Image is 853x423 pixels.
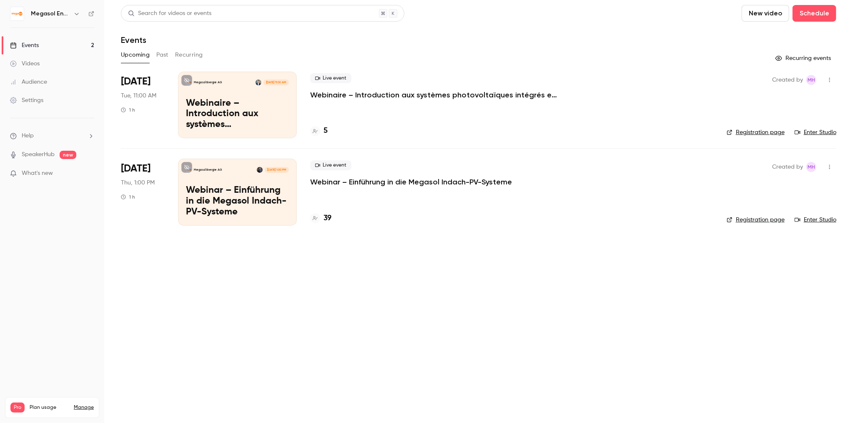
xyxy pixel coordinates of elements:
[310,177,512,187] a: Webinar – Einführung in die Megasol Indach-PV-Systeme
[808,75,815,85] span: MH
[30,404,69,411] span: Plan usage
[806,162,816,172] span: Martina Hickethier
[310,125,328,137] a: 5
[175,48,203,62] button: Recurring
[795,216,836,224] a: Enter Studio
[60,151,76,159] span: new
[256,80,261,85] img: Yves Koch
[310,90,560,100] a: Webinaire – Introduction aux systèmes photovoltaïques intégrés en toiture Megasol
[10,60,40,68] div: Videos
[178,72,297,138] a: Webinaire – Introduction aux systèmes photovoltaïques intégrés en toiture MegasolMegasol Energie ...
[74,404,94,411] a: Manage
[742,5,789,22] button: New video
[121,159,165,225] div: Sep 11 Thu, 1:00 PM (Europe/Zurich)
[310,160,351,170] span: Live event
[156,48,168,62] button: Past
[31,10,70,18] h6: Megasol Energie AG
[265,167,289,173] span: [DATE] 1:00 PM
[121,162,151,175] span: [DATE]
[121,75,151,88] span: [DATE]
[772,162,803,172] span: Created by
[793,5,836,22] button: Schedule
[121,194,135,200] div: 1 h
[121,48,150,62] button: Upcoming
[10,78,47,86] div: Audience
[22,169,53,178] span: What's new
[121,72,165,138] div: Sep 9 Tue, 11:00 AM (Europe/Zurich)
[10,7,24,20] img: Megasol Energie AG
[772,52,836,65] button: Recurring events
[324,125,328,137] h4: 5
[186,185,289,217] p: Webinar – Einführung in die Megasol Indach-PV-Systeme
[310,213,331,224] a: 39
[795,128,836,137] a: Enter Studio
[10,132,94,140] li: help-dropdown-opener
[772,75,803,85] span: Created by
[194,168,222,172] p: Megasol Energie AG
[22,132,34,140] span: Help
[806,75,816,85] span: Martina Hickethier
[727,128,785,137] a: Registration page
[178,159,297,225] a: Webinar – Einführung in die Megasol Indach-PV-SystemeMegasol Energie AGDardan Arifaj[DATE] 1:00 P...
[121,35,146,45] h1: Events
[128,9,211,18] div: Search for videos or events
[186,98,289,130] p: Webinaire – Introduction aux systèmes photovoltaïques intégrés en toiture Megasol
[257,167,263,173] img: Dardan Arifaj
[10,403,25,413] span: Pro
[10,96,43,105] div: Settings
[324,213,331,224] h4: 39
[310,73,351,83] span: Live event
[22,150,55,159] a: SpeakerHub
[10,41,39,50] div: Events
[808,162,815,172] span: MH
[121,179,155,187] span: Thu, 1:00 PM
[727,216,785,224] a: Registration page
[263,80,289,85] span: [DATE] 11:00 AM
[194,80,222,85] p: Megasol Energie AG
[121,92,156,100] span: Tue, 11:00 AM
[121,107,135,113] div: 1 h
